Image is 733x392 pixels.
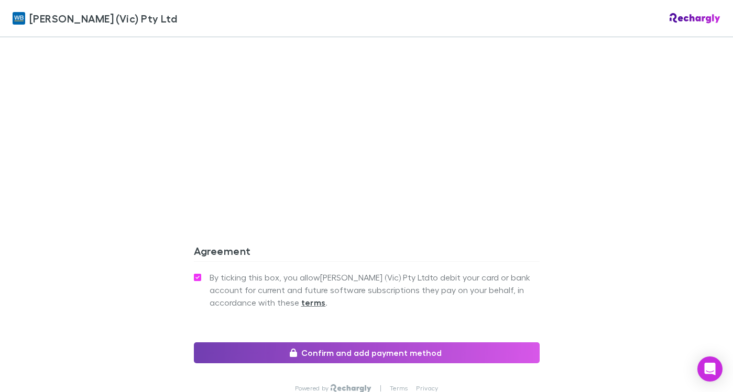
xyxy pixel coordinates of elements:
div: Open Intercom Messenger [697,356,723,382]
span: By ticking this box, you allow [PERSON_NAME] (Vic) Pty Ltd to debit your card or bank account for... [210,271,540,309]
strong: terms [301,297,326,308]
span: [PERSON_NAME] (Vic) Pty Ltd [29,10,177,26]
button: Confirm and add payment method [194,342,540,363]
h3: Agreement [194,244,540,261]
img: Rechargly Logo [670,13,720,24]
img: William Buck (Vic) Pty Ltd's Logo [13,12,25,25]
